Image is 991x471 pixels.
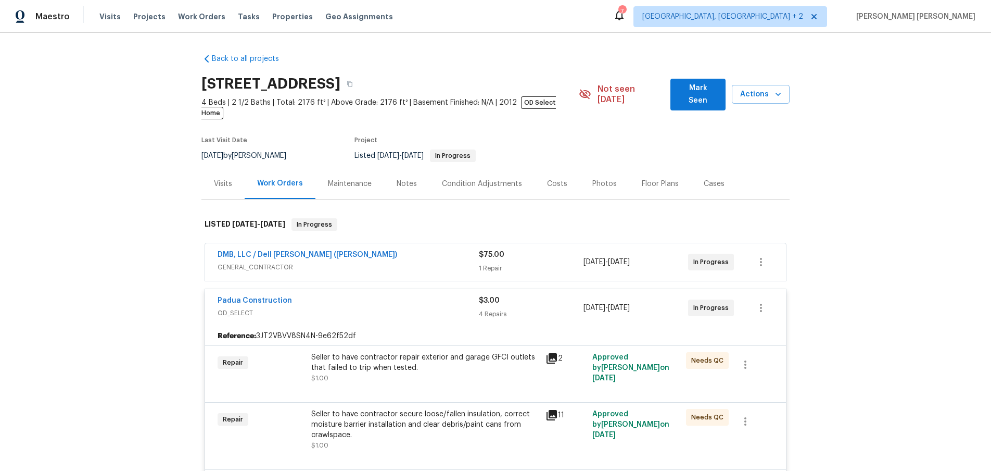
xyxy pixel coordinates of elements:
div: Condition Adjustments [442,179,522,189]
span: OD Select Home [201,96,556,119]
div: Maintenance [328,179,372,189]
span: - [377,152,424,159]
span: [GEOGRAPHIC_DATA], [GEOGRAPHIC_DATA] + 2 [642,11,803,22]
span: Needs QC [691,355,728,366]
span: Not seen [DATE] [598,84,664,105]
span: In Progress [693,303,733,313]
span: Listed [354,152,476,159]
span: [DATE] [260,220,285,228]
span: Projects [133,11,166,22]
button: Copy Address [340,75,359,93]
span: [PERSON_NAME] [PERSON_NAME] [852,11,975,22]
span: Approved by [PERSON_NAME] on [592,354,669,382]
span: Work Orders [178,11,225,22]
span: Needs QC [691,412,728,423]
span: [DATE] [583,258,605,266]
h6: LISTED [205,218,285,231]
div: 2 [545,352,586,365]
div: LISTED [DATE]-[DATE]In Progress [201,208,790,241]
span: In Progress [693,257,733,267]
span: $3.00 [479,297,500,304]
div: Floor Plans [642,179,679,189]
span: [DATE] [608,258,630,266]
span: Properties [272,11,313,22]
span: Actions [740,88,781,101]
button: Actions [732,85,790,104]
span: [DATE] [201,152,223,159]
a: Padua Construction [218,297,292,304]
a: DMB, LLC / Dell [PERSON_NAME] ([PERSON_NAME]) [218,251,397,258]
span: [DATE] [592,431,616,439]
span: [DATE] [402,152,424,159]
span: Repair [219,357,247,368]
span: In Progress [293,219,336,230]
span: - [232,220,285,228]
span: Tasks [238,13,260,20]
span: 4 Beds | 2 1/2 Baths | Total: 2176 ft² | Above Grade: 2176 ft² | Basement Finished: N/A | 2012 [201,97,579,118]
div: Seller to have contractor repair exterior and garage GFCI outlets that failed to trip when tested. [311,352,539,373]
div: Photos [592,179,617,189]
div: Work Orders [257,178,303,189]
div: 7 [618,6,626,17]
span: OD_SELECT [218,308,479,318]
div: Notes [397,179,417,189]
div: 1 Repair [479,263,583,274]
div: by [PERSON_NAME] [201,150,299,162]
span: [DATE] [232,220,257,228]
span: $1.00 [311,442,328,449]
span: [DATE] [377,152,399,159]
span: Visits [99,11,121,22]
button: Mark Seen [670,79,726,110]
span: Repair [219,414,247,425]
div: Seller to have contractor secure loose/fallen insulation, correct moisture barrier installation a... [311,409,539,440]
div: Cases [704,179,725,189]
span: $75.00 [479,251,504,258]
div: Visits [214,179,232,189]
span: $1.00 [311,375,328,381]
span: [DATE] [592,375,616,382]
b: Reference: [218,331,256,341]
span: Approved by [PERSON_NAME] on [592,411,669,439]
span: Maestro [35,11,70,22]
span: GENERAL_CONTRACTOR [218,262,479,272]
span: - [583,257,630,267]
span: In Progress [431,153,475,159]
div: Costs [547,179,567,189]
span: [DATE] [583,304,605,312]
span: - [583,303,630,313]
div: 11 [545,409,586,422]
span: Geo Assignments [325,11,393,22]
div: 4 Repairs [479,309,583,319]
span: Project [354,137,377,143]
a: Back to all projects [201,54,301,64]
div: 3JT2VBVV8SN4N-9e62f52df [205,327,786,345]
span: Mark Seen [679,82,717,107]
span: Last Visit Date [201,137,247,143]
span: [DATE] [608,304,630,312]
h2: [STREET_ADDRESS] [201,79,340,89]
